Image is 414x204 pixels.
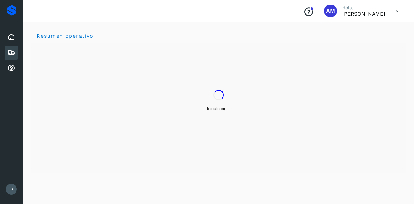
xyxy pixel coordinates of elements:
div: Embarques [5,46,18,60]
p: Hola, [342,5,385,11]
div: Cuentas por cobrar [5,61,18,75]
span: Resumen operativo [36,33,93,39]
div: Inicio [5,30,18,44]
p: Angele Monserrat Manriquez Bisuett [342,11,385,17]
